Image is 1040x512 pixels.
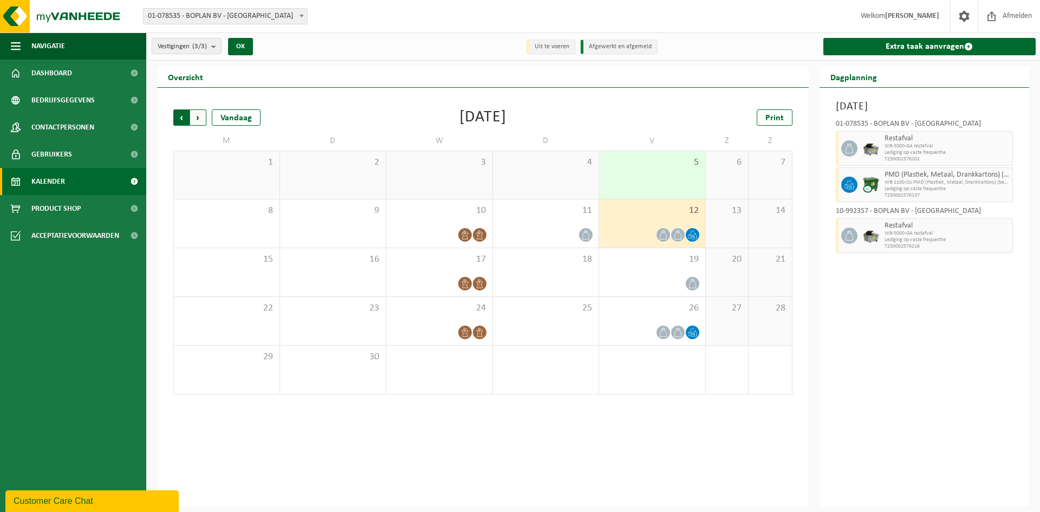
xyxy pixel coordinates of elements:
[836,99,1013,115] h3: [DATE]
[581,40,658,54] li: Afgewerkt en afgemeld
[604,302,700,314] span: 26
[711,254,743,265] span: 20
[863,228,879,244] img: WB-5000-GAL-GY-01
[498,205,594,217] span: 11
[885,12,939,20] strong: [PERSON_NAME]
[493,131,600,151] td: D
[152,38,222,54] button: Vestigingen(3/3)
[498,254,594,265] span: 18
[498,157,594,168] span: 4
[179,302,274,314] span: 22
[392,254,487,265] span: 17
[157,66,214,87] h2: Overzicht
[885,156,1010,163] span: T250002576202
[285,205,381,217] span: 9
[754,302,786,314] span: 28
[179,254,274,265] span: 15
[31,33,65,60] span: Navigatie
[228,38,253,55] button: OK
[190,109,206,126] span: Volgende
[285,302,381,314] span: 23
[144,9,307,24] span: 01-078535 - BOPLAN BV - MOORSELE
[285,157,381,168] span: 2
[754,157,786,168] span: 7
[885,143,1010,150] span: WB-5000-GA restafval
[885,222,1010,230] span: Restafval
[386,131,493,151] td: W
[31,195,81,222] span: Product Shop
[599,131,706,151] td: V
[711,205,743,217] span: 13
[31,87,95,114] span: Bedrijfsgegevens
[885,230,1010,237] span: WB-5000-GA restafval
[192,43,207,50] count: (3/3)
[863,140,879,157] img: WB-5000-GAL-GY-01
[5,488,181,512] iframe: chat widget
[280,131,387,151] td: D
[143,8,308,24] span: 01-078535 - BOPLAN BV - MOORSELE
[823,38,1036,55] a: Extra taak aanvragen
[604,157,700,168] span: 5
[212,109,261,126] div: Vandaag
[885,134,1010,143] span: Restafval
[392,302,487,314] span: 24
[31,222,119,249] span: Acceptatievoorwaarden
[173,109,190,126] span: Vorige
[757,109,792,126] a: Print
[526,40,575,54] li: Uit te voeren
[459,109,506,126] div: [DATE]
[836,208,1013,218] div: 10-992357 - BOPLAN BV - [GEOGRAPHIC_DATA]
[179,351,274,363] span: 29
[179,157,274,168] span: 1
[711,157,743,168] span: 6
[754,205,786,217] span: 14
[392,205,487,217] span: 10
[836,120,1013,131] div: 01-078535 - BOPLAN BV - [GEOGRAPHIC_DATA]
[754,254,786,265] span: 21
[706,131,749,151] td: Z
[863,177,879,193] img: WB-1100-CU
[885,186,1010,192] span: Lediging op vaste frequentie
[285,254,381,265] span: 16
[885,237,1010,243] span: Lediging op vaste frequentie
[31,141,72,168] span: Gebruikers
[31,114,94,141] span: Contactpersonen
[885,243,1010,250] span: T250002576216
[604,254,700,265] span: 19
[885,171,1010,179] span: PMD (Plastiek, Metaal, Drankkartons) (bedrijven)
[749,131,792,151] td: Z
[392,157,487,168] span: 3
[885,179,1010,186] span: WB-1100-CU PMD (Plastiek, Metaal, Drankkartons) (bedrijven)
[173,131,280,151] td: M
[885,192,1010,199] span: T250002576137
[285,351,381,363] span: 30
[31,168,65,195] span: Kalender
[31,60,72,87] span: Dashboard
[498,302,594,314] span: 25
[604,205,700,217] span: 12
[820,66,888,87] h2: Dagplanning
[179,205,274,217] span: 8
[711,302,743,314] span: 27
[158,38,207,55] span: Vestigingen
[765,114,784,122] span: Print
[885,150,1010,156] span: Lediging op vaste frequentie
